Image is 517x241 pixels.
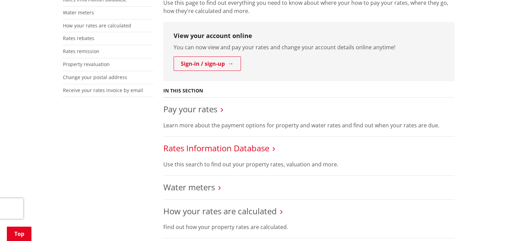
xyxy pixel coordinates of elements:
a: Receive your rates invoice by email [63,87,143,93]
p: Use this search to find out your property rates, valuation and more. [163,160,454,168]
a: Pay your rates [163,103,217,115]
a: Rates remission [63,48,99,54]
p: Learn more about the payment options for property and water rates and find out when your rates ar... [163,121,454,129]
a: How your rates are calculated [63,22,131,29]
a: How your rates are calculated [163,205,277,217]
a: Property revaluation [63,61,110,67]
a: Rates rebates [63,35,94,41]
a: Change your postal address [63,74,127,80]
a: Water meters [163,181,215,193]
p: You can now view and pay your rates and change your account details online anytime! [174,43,444,51]
h3: View your account online [174,32,444,40]
a: Sign-in / sign-up [174,56,241,71]
h5: In this section [163,88,203,94]
p: Find out how your property rates are calculated. [163,223,454,231]
a: Top [7,227,31,241]
a: Rates Information Database [163,142,269,154]
a: Water meters [63,9,94,16]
